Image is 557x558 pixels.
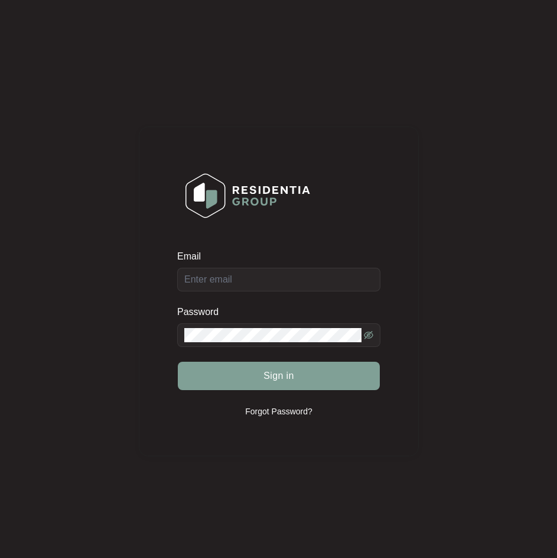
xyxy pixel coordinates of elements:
[177,251,209,262] label: Email
[177,306,227,318] label: Password
[178,362,380,390] button: Sign in
[364,330,373,340] span: eye-invisible
[245,405,312,417] p: Forgot Password?
[178,166,318,226] img: Login Logo
[184,328,361,342] input: Password
[177,268,380,291] input: Email
[263,369,294,383] span: Sign in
